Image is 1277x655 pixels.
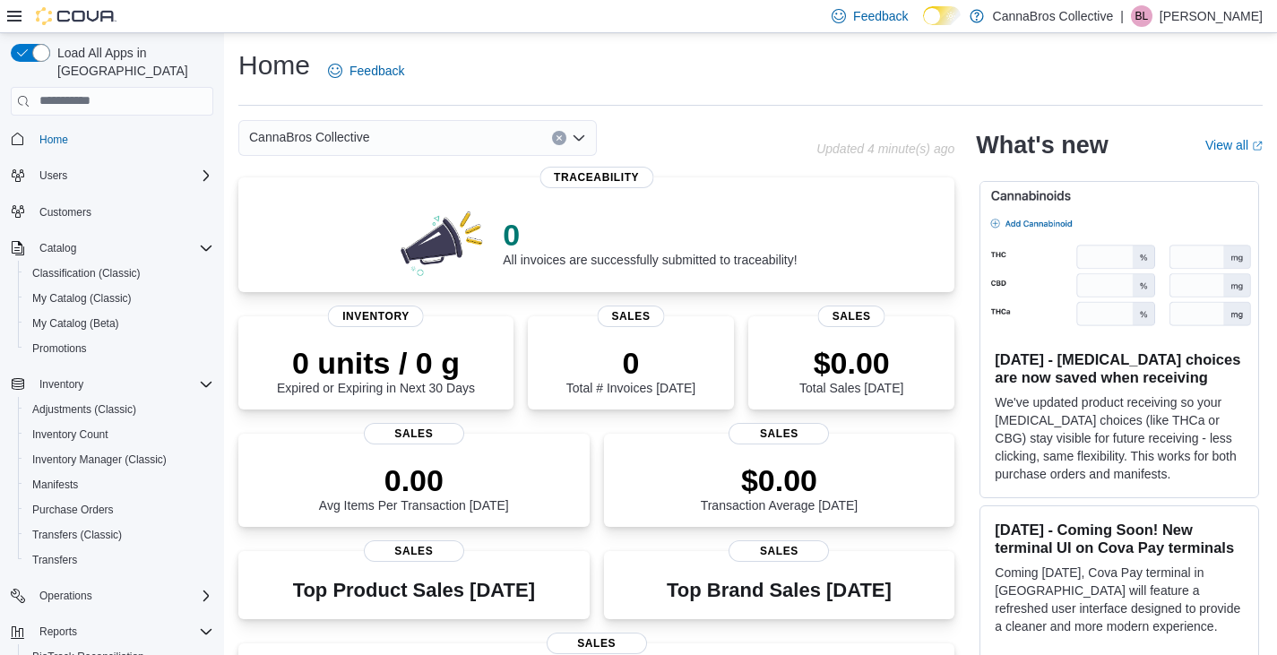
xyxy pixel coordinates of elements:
p: CannaBros Collective [993,5,1114,27]
img: Cova [36,7,116,25]
a: Transfers [25,549,84,571]
span: Classification (Classic) [25,263,213,284]
button: Classification (Classic) [18,261,220,286]
span: Customers [32,201,213,223]
span: Traceability [539,167,653,188]
span: Inventory Count [32,427,108,442]
button: Clear input [552,131,566,145]
a: Inventory Manager (Classic) [25,449,174,470]
a: View allExternal link [1205,138,1263,152]
span: Adjustments (Classic) [32,402,136,417]
button: Catalog [4,236,220,261]
a: Promotions [25,338,94,359]
span: Purchase Orders [25,499,213,521]
h3: Top Brand Sales [DATE] [667,580,892,601]
button: Reports [4,619,220,644]
span: Feedback [349,62,404,80]
span: Sales [547,633,647,654]
span: Transfers (Classic) [32,528,122,542]
span: Promotions [32,341,87,356]
button: Purchase Orders [18,497,220,522]
a: Classification (Classic) [25,263,148,284]
span: My Catalog (Beta) [32,316,119,331]
button: Customers [4,199,220,225]
button: Transfers (Classic) [18,522,220,547]
span: Classification (Classic) [32,266,141,280]
button: Transfers [18,547,220,573]
a: Customers [32,202,99,223]
a: Purchase Orders [25,499,121,521]
button: Promotions [18,336,220,361]
span: CannaBros Collective [249,126,370,148]
h3: Top Product Sales [DATE] [293,580,535,601]
p: | [1120,5,1124,27]
span: Users [39,168,67,183]
div: Transaction Average [DATE] [701,462,859,513]
span: Transfers (Classic) [25,524,213,546]
span: Inventory [39,377,83,392]
span: Home [32,128,213,151]
img: 0 [396,206,489,278]
span: Sales [364,423,464,444]
span: Users [32,165,213,186]
span: Sales [729,423,829,444]
span: Inventory [328,306,424,327]
h3: [DATE] - Coming Soon! New terminal UI on Cova Pay terminals [995,521,1244,556]
span: Catalog [32,237,213,259]
p: 0 units / 0 g [277,345,475,381]
a: Feedback [321,53,411,89]
button: Operations [4,583,220,608]
span: Inventory Manager (Classic) [25,449,213,470]
span: My Catalog (Classic) [25,288,213,309]
p: $0.00 [799,345,903,381]
span: Home [39,133,68,147]
h1: Home [238,47,310,83]
button: Manifests [18,472,220,497]
div: Expired or Expiring in Next 30 Days [277,345,475,395]
span: Operations [32,585,213,607]
button: Inventory [4,372,220,397]
div: All invoices are successfully submitted to traceability! [503,217,797,267]
span: Manifests [32,478,78,492]
p: We've updated product receiving so your [MEDICAL_DATA] choices (like THCa or CBG) stay visible fo... [995,393,1244,483]
button: Adjustments (Classic) [18,397,220,422]
a: Home [32,129,75,151]
span: Transfers [32,553,77,567]
button: Catalog [32,237,83,259]
button: Users [4,163,220,188]
span: Sales [729,540,829,562]
button: Users [32,165,74,186]
button: My Catalog (Beta) [18,311,220,336]
span: Purchase Orders [32,503,114,517]
span: Promotions [25,338,213,359]
button: Inventory [32,374,91,395]
span: Catalog [39,241,76,255]
span: BL [1135,5,1149,27]
p: Updated 4 minute(s) ago [816,142,954,156]
h3: [DATE] - [MEDICAL_DATA] choices are now saved when receiving [995,350,1244,386]
a: Transfers (Classic) [25,524,129,546]
span: Manifests [25,474,213,496]
span: Feedback [853,7,908,25]
span: Reports [39,625,77,639]
button: Open list of options [572,131,586,145]
p: $0.00 [701,462,859,498]
span: Inventory Count [25,424,213,445]
span: My Catalog (Beta) [25,313,213,334]
button: Reports [32,621,84,642]
p: Coming [DATE], Cova Pay terminal in [GEOGRAPHIC_DATA] will feature a refreshed user interface des... [995,564,1244,635]
div: Total # Invoices [DATE] [566,345,695,395]
div: Total Sales [DATE] [799,345,903,395]
span: Sales [818,306,885,327]
button: My Catalog (Classic) [18,286,220,311]
a: Adjustments (Classic) [25,399,143,420]
a: My Catalog (Classic) [25,288,139,309]
span: Reports [32,621,213,642]
span: Dark Mode [923,25,924,26]
span: Inventory [32,374,213,395]
button: Operations [32,585,99,607]
p: [PERSON_NAME] [1160,5,1263,27]
span: Load All Apps in [GEOGRAPHIC_DATA] [50,44,213,80]
p: 0 [566,345,695,381]
span: Sales [598,306,665,327]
